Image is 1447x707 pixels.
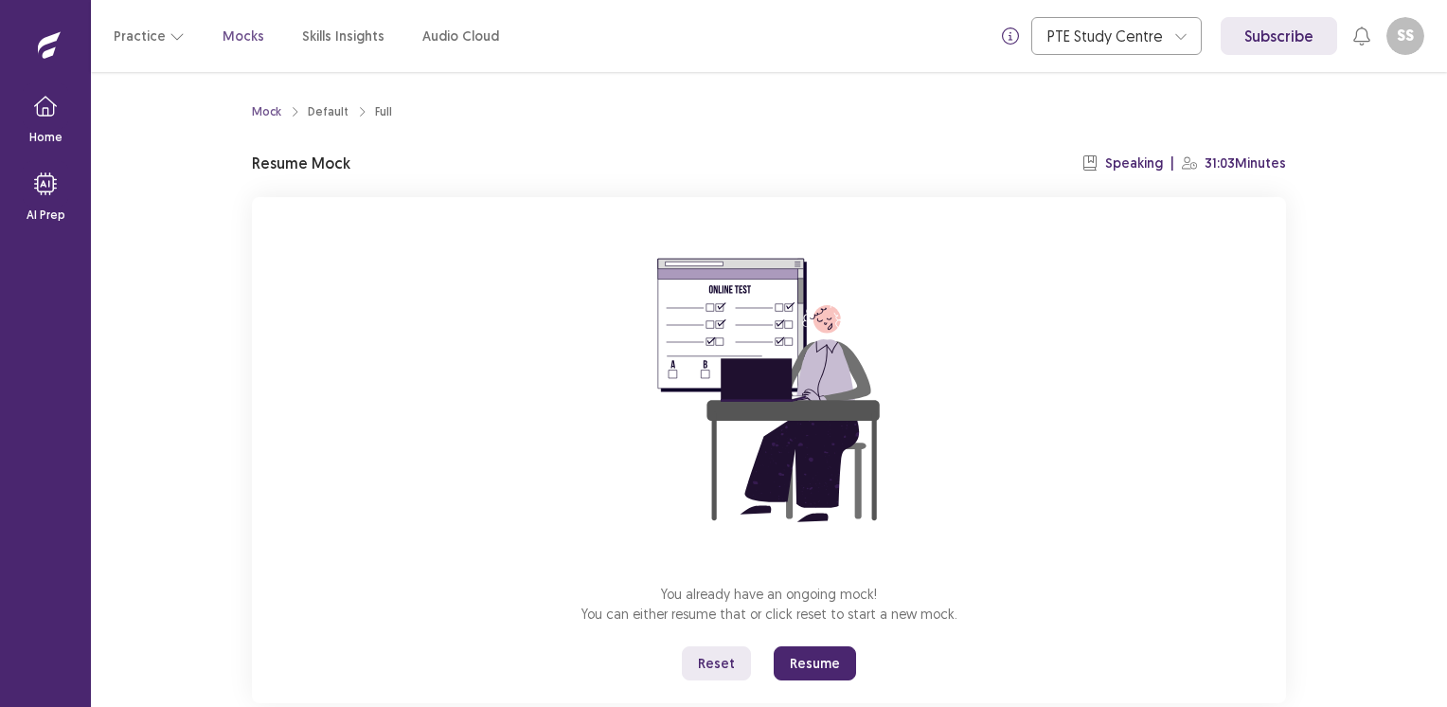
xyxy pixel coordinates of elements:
[1221,17,1337,55] a: Subscribe
[114,19,185,53] button: Practice
[1170,154,1174,173] p: |
[1047,18,1165,54] div: PTE Study Centre
[375,103,392,120] div: Full
[252,152,350,174] p: Resume Mock
[308,103,348,120] div: Default
[993,19,1027,53] button: info
[29,129,63,146] p: Home
[1386,17,1424,55] button: SS
[682,646,751,680] button: Reset
[774,646,856,680] button: Resume
[1105,154,1163,173] p: Speaking
[252,103,281,120] a: Mock
[581,584,957,624] p: You already have an ongoing mock! You can either resume that or click reset to start a new mock.
[422,27,499,46] a: Audio Cloud
[223,27,264,46] a: Mocks
[252,103,392,120] nav: breadcrumb
[1205,154,1286,173] p: 31:03 Minutes
[27,207,65,224] p: AI Prep
[302,27,384,46] a: Skills Insights
[598,220,939,561] img: attend-mock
